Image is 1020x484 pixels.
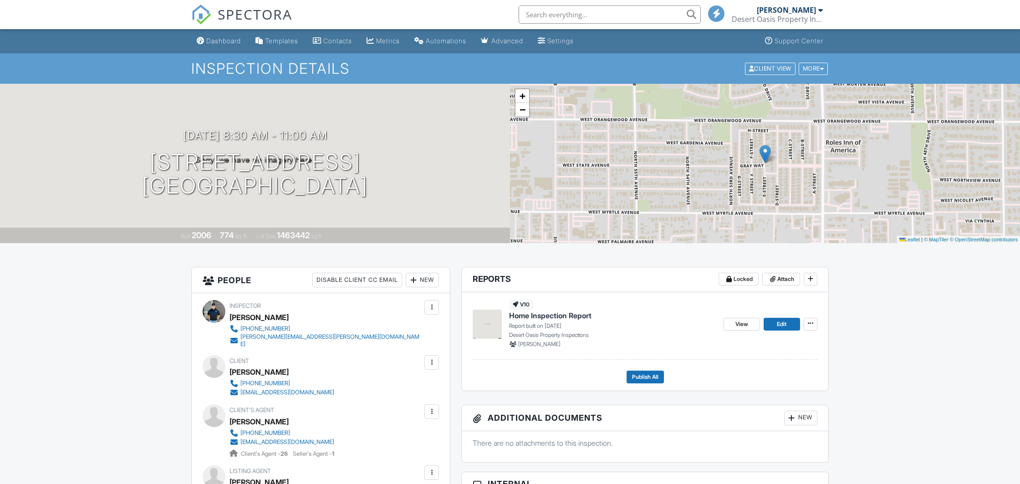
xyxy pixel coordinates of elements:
a: Contacts [309,33,356,50]
div: Metrics [376,37,400,45]
a: [EMAIL_ADDRESS][DOMAIN_NAME] [229,388,334,397]
a: SPECTORA [191,12,292,31]
a: Support Center [761,33,827,50]
a: [PERSON_NAME][EMAIL_ADDRESS][PERSON_NAME][DOMAIN_NAME] [229,333,422,348]
div: 1463442 [277,230,310,240]
div: More [799,62,828,75]
span: Listing Agent [229,468,271,474]
a: Metrics [363,33,403,50]
div: 774 [220,230,234,240]
div: [EMAIL_ADDRESS][DOMAIN_NAME] [240,389,334,396]
span: | [921,237,923,242]
h3: [DATE] 8:30 am - 11:00 am [183,129,327,142]
h1: Inspection Details [191,61,829,76]
div: Contacts [323,37,352,45]
span: Client's Agent - [241,450,289,457]
a: © MapTiler [924,237,949,242]
strong: 26 [280,450,288,457]
a: Zoom out [515,103,529,117]
div: Client View [745,62,796,75]
a: Client View [744,65,798,71]
h3: Additional Documents [462,405,828,431]
a: [PHONE_NUMBER] [229,324,422,333]
div: [PERSON_NAME] [229,311,289,324]
a: Automations (Basic) [411,33,470,50]
div: Templates [265,37,298,45]
a: Dashboard [193,33,245,50]
a: Templates [252,33,302,50]
a: [PHONE_NUMBER] [229,379,334,388]
span: sq.ft. [311,233,322,239]
a: [PERSON_NAME] [229,415,289,428]
div: Settings [547,37,574,45]
div: New [406,273,439,287]
span: Client [229,357,249,364]
div: Disable Client CC Email [312,273,402,287]
span: Lot Size [256,233,275,239]
strong: 1 [332,450,334,457]
span: − [520,104,525,115]
div: Desert Oasis Property Inspections [732,15,823,24]
div: 2006 [192,230,211,240]
a: © OpenStreetMap contributors [950,237,1018,242]
div: [PHONE_NUMBER] [240,380,290,387]
input: Search everything... [519,5,701,24]
h1: [STREET_ADDRESS] [GEOGRAPHIC_DATA] [142,150,368,199]
a: Settings [534,33,577,50]
div: Automations [426,37,466,45]
div: Dashboard [206,37,241,45]
span: SPECTORA [218,5,292,24]
p: There are no attachments to this inspection. [473,438,817,448]
a: [EMAIL_ADDRESS][DOMAIN_NAME] [229,438,334,447]
div: [EMAIL_ADDRESS][DOMAIN_NAME] [240,438,334,446]
div: Advanced [491,37,523,45]
span: Inspector [229,302,261,309]
div: Support Center [775,37,823,45]
span: Client's Agent [229,407,274,413]
span: Built [180,233,190,239]
a: [PHONE_NUMBER] [229,428,334,438]
img: Marker [760,145,771,163]
div: [PERSON_NAME] [229,365,289,379]
a: Zoom in [515,89,529,103]
img: The Best Home Inspection Software - Spectora [191,5,211,25]
div: [PHONE_NUMBER] [240,429,290,437]
h3: People [192,267,450,293]
div: [PERSON_NAME] [757,5,816,15]
a: Advanced [477,33,527,50]
div: New [784,411,817,425]
div: [PERSON_NAME][EMAIL_ADDRESS][PERSON_NAME][DOMAIN_NAME] [240,333,422,348]
div: [PHONE_NUMBER] [240,325,290,332]
span: + [520,90,525,102]
a: Leaflet [899,237,920,242]
span: Seller's Agent - [293,450,334,457]
span: sq. ft. [235,233,248,239]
